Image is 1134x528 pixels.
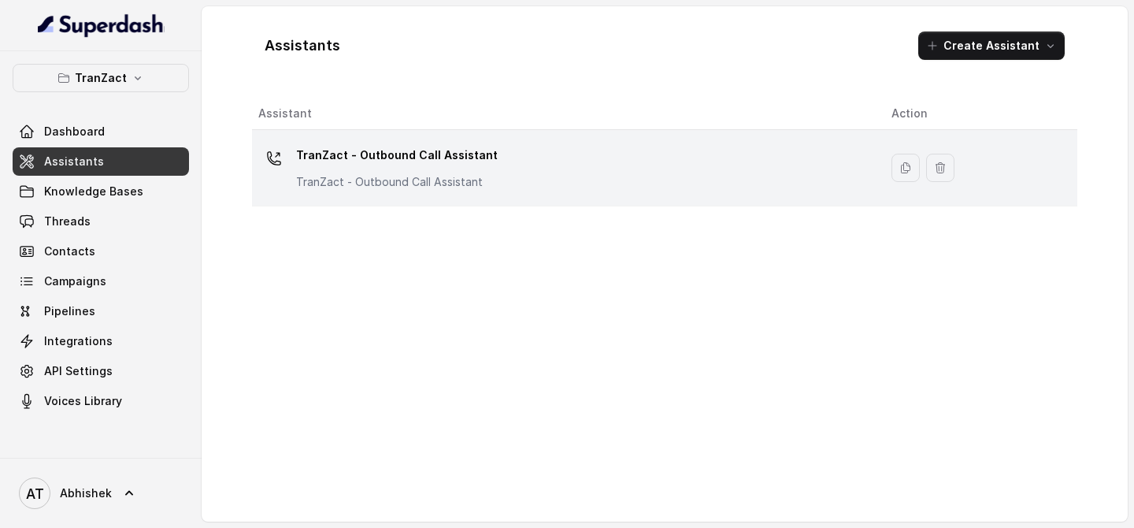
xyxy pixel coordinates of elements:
button: Create Assistant [918,32,1065,60]
img: light.svg [38,13,165,38]
span: Assistants [44,154,104,169]
th: Assistant [252,98,879,130]
p: TranZact - Outbound Call Assistant [296,174,498,190]
p: TranZact - Outbound Call Assistant [296,143,498,168]
span: Abhishek [60,485,112,501]
a: Voices Library [13,387,189,415]
a: Assistants [13,147,189,176]
a: Integrations [13,327,189,355]
a: Contacts [13,237,189,266]
a: Dashboard [13,117,189,146]
a: Knowledge Bases [13,177,189,206]
span: Voices Library [44,393,122,409]
span: Knowledge Bases [44,184,143,199]
span: Threads [44,214,91,229]
text: AT [26,485,44,502]
span: Pipelines [44,303,95,319]
a: Pipelines [13,297,189,325]
a: API Settings [13,357,189,385]
button: TranZact [13,64,189,92]
span: Contacts [44,244,95,259]
span: API Settings [44,363,113,379]
a: Abhishek [13,471,189,515]
a: Campaigns [13,267,189,296]
span: Dashboard [44,124,105,139]
h1: Assistants [265,33,340,58]
span: Integrations [44,333,113,349]
a: Threads [13,207,189,236]
p: TranZact [75,69,127,87]
th: Action [879,98,1077,130]
span: Campaigns [44,273,106,289]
